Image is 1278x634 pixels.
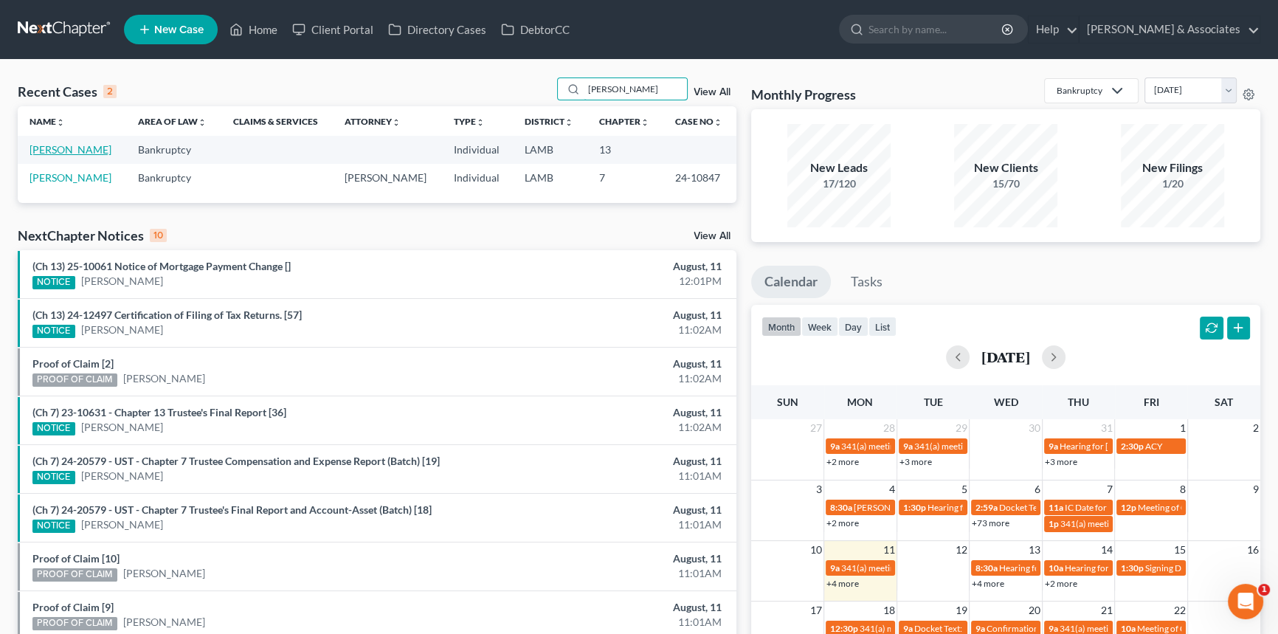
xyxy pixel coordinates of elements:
span: 1 [1258,584,1270,596]
div: NOTICE [32,471,75,484]
span: 341(a) meeting for [PERSON_NAME] [860,623,1002,634]
a: (Ch 13) 24-12497 Certification of Filing of Tax Returns. [57] [32,309,302,321]
span: Hearing for [PERSON_NAME] [1065,562,1180,573]
span: 15 [1172,541,1187,559]
span: New Case [154,24,204,35]
span: Fri [1144,396,1159,408]
span: Confirmation hearing for Dually [PERSON_NAME] & [PERSON_NAME] [987,623,1259,634]
span: 22 [1172,602,1187,619]
i: unfold_more [714,118,722,127]
span: 1:30p [1121,562,1144,573]
a: (Ch 7) 24-20579 - UST - Chapter 7 Trustee's Final Report and Account-Asset (Batch) [18] [32,503,432,516]
span: Mon [847,396,873,408]
div: August, 11 [502,259,722,274]
span: 29 [954,419,969,437]
div: PROOF OF CLAIM [32,617,117,630]
a: +3 more [899,456,932,467]
div: August, 11 [502,503,722,517]
span: 1 [1178,419,1187,437]
i: unfold_more [640,118,649,127]
a: (Ch 13) 25-10061 Notice of Mortgage Payment Change [] [32,260,291,272]
td: 7 [587,164,663,191]
a: Proof of Claim [2] [32,357,114,370]
input: Search by name... [584,78,687,100]
span: 9a [1049,623,1058,634]
a: Chapterunfold_more [599,116,649,127]
a: [PERSON_NAME] [123,615,205,630]
a: Home [222,16,285,43]
a: +2 more [826,456,859,467]
div: Bankruptcy [1057,84,1102,97]
a: Directory Cases [381,16,494,43]
th: Claims & Services [221,106,333,136]
span: Hearing for [PERSON_NAME] [1060,441,1175,452]
span: Thu [1068,396,1089,408]
div: 11:02AM [502,371,722,386]
span: 16 [1246,541,1260,559]
a: [PERSON_NAME] [30,143,111,156]
div: 10 [150,229,167,242]
div: New Clients [954,159,1057,176]
div: 11:01AM [502,517,722,532]
i: unfold_more [198,118,207,127]
a: DebtorCC [494,16,577,43]
h2: [DATE] [981,349,1030,365]
span: 11a [1049,502,1063,513]
input: Search by name... [868,15,1004,43]
span: 12:30p [830,623,858,634]
span: 6 [1033,480,1042,498]
div: NOTICE [32,422,75,435]
span: 1:30p [903,502,926,513]
a: Case Nounfold_more [675,116,722,127]
span: 17 [809,602,823,619]
span: Hearing for [PERSON_NAME] & [PERSON_NAME] [928,502,1121,513]
a: [PERSON_NAME] [81,420,163,435]
h3: Monthly Progress [751,86,856,103]
span: 8:30a [975,562,998,573]
span: 4 [888,480,897,498]
a: [PERSON_NAME] [30,171,111,184]
i: unfold_more [564,118,573,127]
span: ACY [1145,441,1162,452]
span: 341(a) meeting for [PERSON_NAME] & [PERSON_NAME] [841,441,1062,452]
td: [PERSON_NAME] [333,164,441,191]
div: 15/70 [954,176,1057,191]
a: +2 more [826,517,859,528]
div: August, 11 [502,356,722,371]
a: View All [694,87,730,97]
div: 17/120 [787,176,891,191]
button: list [868,317,897,337]
a: (Ch 7) 23-10631 - Chapter 13 Trustee's Final Report [36] [32,406,286,418]
a: Districtunfold_more [525,116,573,127]
a: +73 more [972,517,1009,528]
div: 1/20 [1121,176,1224,191]
div: August, 11 [502,308,722,323]
span: 2:59a [975,502,998,513]
span: 11 [882,541,897,559]
a: +2 more [1045,578,1077,589]
td: LAMB [513,164,587,191]
span: 341(a) meeting for [PERSON_NAME] [841,562,984,573]
a: Calendar [751,266,831,298]
button: day [838,317,868,337]
span: 18 [882,602,897,619]
td: Bankruptcy [126,136,221,163]
a: [PERSON_NAME] [81,323,163,337]
div: NOTICE [32,276,75,289]
a: [PERSON_NAME] [123,566,205,581]
td: 24-10847 [663,164,736,191]
span: 1p [1049,518,1059,529]
a: Proof of Claim [10] [32,552,120,565]
div: August, 11 [502,405,722,420]
span: 9a [903,441,913,452]
button: week [801,317,838,337]
span: 2:30p [1121,441,1144,452]
i: unfold_more [475,118,484,127]
a: [PERSON_NAME] & Associates [1080,16,1260,43]
a: Nameunfold_more [30,116,65,127]
div: 2 [103,85,117,98]
div: Recent Cases [18,83,117,100]
span: [PERSON_NAME] - Trial [854,502,946,513]
div: New Filings [1121,159,1224,176]
a: [PERSON_NAME] [81,517,163,532]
